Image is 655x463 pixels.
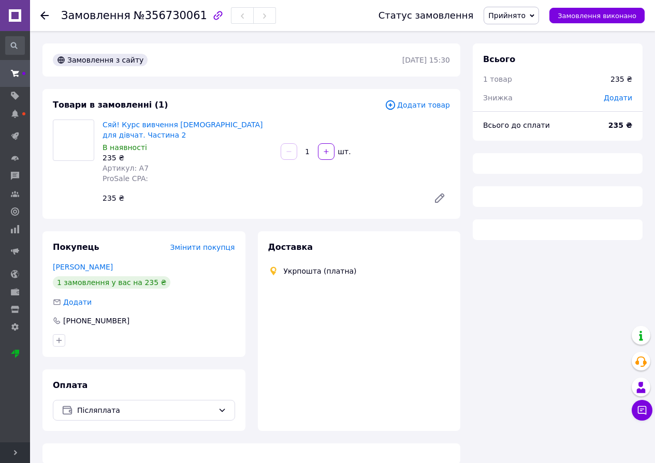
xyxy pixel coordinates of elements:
[558,12,636,20] span: Замовлення виконано
[483,121,550,129] span: Всього до сплати
[632,400,652,421] button: Чат з покупцем
[549,8,645,23] button: Замовлення виконано
[281,266,359,276] div: Укрпошта (платна)
[385,99,450,111] span: Додати товар
[103,153,272,163] div: 235 ₴
[98,191,425,205] div: 235 ₴
[103,164,149,172] span: Артикул: А7
[488,11,526,20] span: Прийнято
[483,94,513,102] span: Знижка
[134,9,207,22] span: №356730061
[53,263,113,271] a: [PERSON_NAME]
[53,380,88,390] span: Оплата
[483,54,515,64] span: Всього
[53,54,148,66] div: Замовлення з сайту
[53,276,170,289] div: 1 замовлення у вас на 235 ₴
[483,75,512,83] span: 1 товар
[62,316,130,326] div: [PHONE_NUMBER]
[604,94,632,102] span: Додати
[53,100,168,110] span: Товари в замовленні (1)
[379,10,474,21] div: Статус замовлення
[53,242,99,252] span: Покупець
[610,74,632,84] div: 235 ₴
[77,405,214,416] span: Післяплата
[103,143,147,152] span: В наявності
[402,56,450,64] time: [DATE] 15:30
[61,9,130,22] span: Замовлення
[336,146,352,157] div: шт.
[40,10,49,21] div: Повернутися назад
[170,243,235,251] span: Змінити покупця
[63,298,92,306] span: Додати
[103,121,263,139] a: Сяй! Курс вивчення [DEMOGRAPHIC_DATA] для дівчат. Частина 2
[103,174,148,183] span: ProSale CPA:
[608,121,632,129] b: 235 ₴
[429,188,450,208] a: Редагувати
[268,242,313,252] span: Доставка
